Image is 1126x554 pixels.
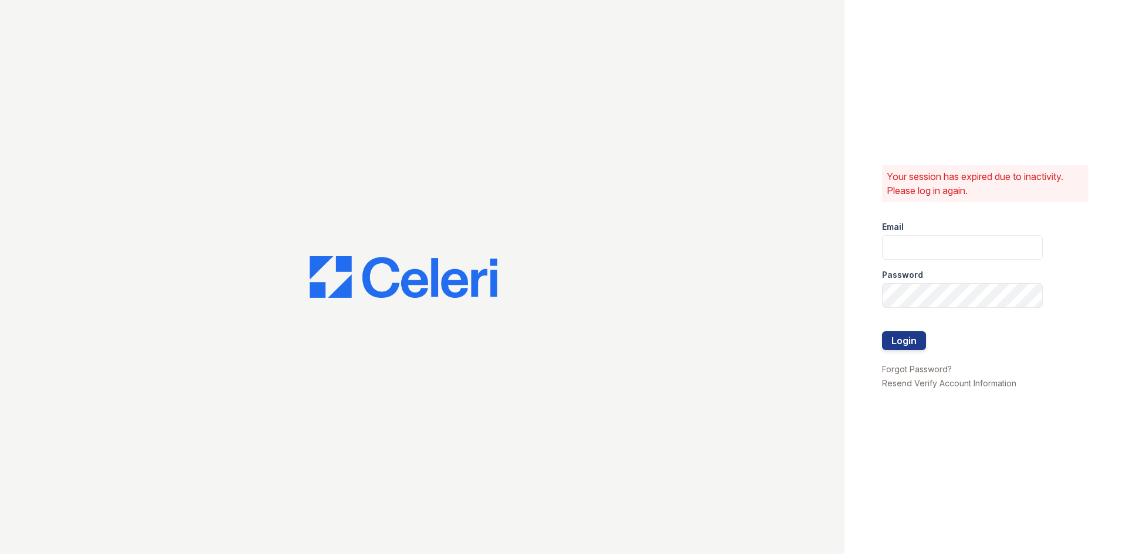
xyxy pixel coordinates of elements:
[882,378,1016,388] a: Resend Verify Account Information
[882,269,923,281] label: Password
[887,169,1084,198] p: Your session has expired due to inactivity. Please log in again.
[310,256,497,298] img: CE_Logo_Blue-a8612792a0a2168367f1c8372b55b34899dd931a85d93a1a3d3e32e68fde9ad4.png
[882,364,952,374] a: Forgot Password?
[882,221,904,233] label: Email
[882,331,926,350] button: Login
